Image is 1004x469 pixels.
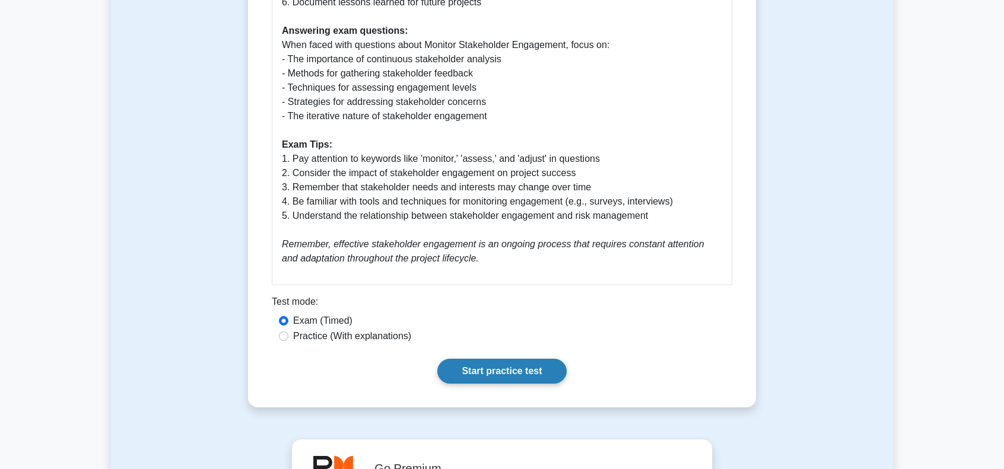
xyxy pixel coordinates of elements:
b: Exam Tips: [282,139,332,149]
b: Answering exam questions: [282,25,408,36]
label: Exam (Timed) [293,314,352,328]
div: Test mode: [272,295,732,314]
i: Remember, effective stakeholder engagement is an ongoing process that requires constant attention... [282,239,704,263]
label: Practice (With explanations) [293,329,411,343]
a: Start practice test [437,359,566,384]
